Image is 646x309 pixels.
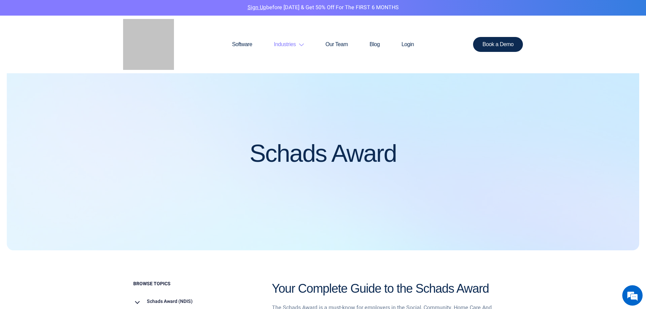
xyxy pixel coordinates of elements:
[315,28,359,61] a: Our Team
[133,295,193,308] a: Schads Award (NDIS)
[221,28,263,61] a: Software
[359,28,391,61] a: Blog
[483,42,514,47] span: Book a Demo
[391,28,425,61] a: Login
[250,140,396,167] h1: Schads Award
[263,28,315,61] a: Industries
[248,3,266,12] a: Sign Up
[5,3,641,12] p: before [DATE] & Get 50% Off for the FIRST 6 MONTHS
[272,281,513,297] h2: Your Complete Guide to the Schads Award
[473,37,523,52] a: Book a Demo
